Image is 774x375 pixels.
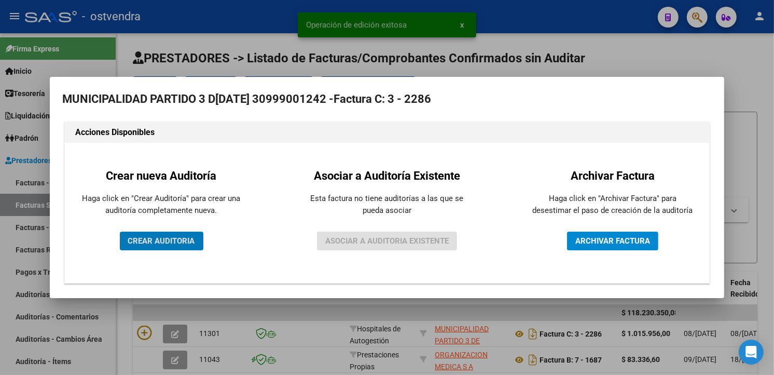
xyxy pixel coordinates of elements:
h2: Asociar a Auditoría Existente [307,167,467,184]
p: Haga click en "Archivar Factura" para desestimar el paso de creación de la auditoría [532,193,693,216]
p: Haga click en "Crear Auditoría" para crear una auditoría completamente nueva. [81,193,242,216]
h2: Archivar Factura [532,167,693,184]
div: Open Intercom Messenger [739,340,764,365]
button: ASOCIAR A AUDITORIA EXISTENTE [317,232,457,250]
span: ARCHIVAR FACTURA [575,236,650,246]
span: CREAR AUDITORIA [128,236,195,246]
span: ASOCIAR A AUDITORIA EXISTENTE [325,236,449,246]
button: ARCHIVAR FACTURA [567,232,658,250]
button: CREAR AUDITORIA [120,232,203,250]
p: Esta factura no tiene auditorías a las que se pueda asociar [307,193,467,216]
h1: Acciones Disponibles [75,126,699,139]
h2: MUNICIPALIDAD PARTIDO 3 D[DATE] 30999001242 - [62,89,712,109]
strong: Factura C: 3 - 2286 [334,92,431,105]
h2: Crear nueva Auditoría [81,167,242,184]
